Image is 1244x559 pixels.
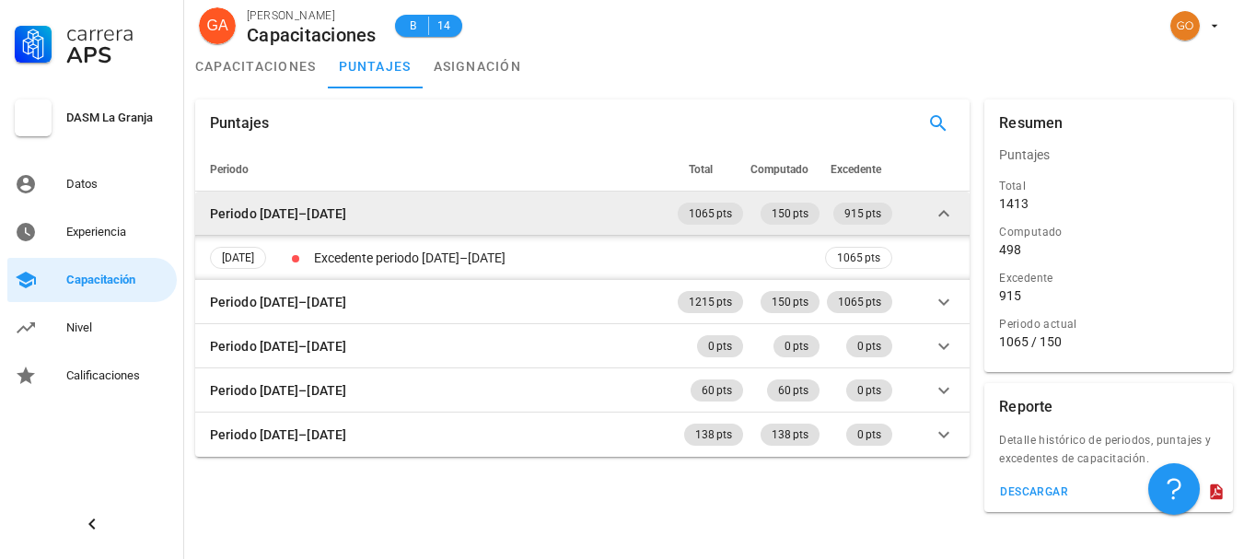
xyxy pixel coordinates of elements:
span: Computado [750,163,808,176]
span: 1065 pts [689,203,732,225]
span: Excedente [831,163,881,176]
span: Periodo [210,163,249,176]
span: 0 pts [857,335,881,357]
a: capacitaciones [184,44,328,88]
span: 138 pts [772,424,808,446]
span: 150 pts [772,203,808,225]
span: 0 pts [785,335,808,357]
th: Total [674,147,747,192]
div: descargar [999,485,1068,498]
span: 0 pts [857,379,881,402]
div: Reporte [999,383,1052,431]
span: 0 pts [708,335,732,357]
div: Capacitaciones [247,25,377,45]
span: 14 [436,17,451,35]
th: Periodo [195,147,674,192]
span: B [406,17,421,35]
a: puntajes [328,44,423,88]
div: Periodo actual [999,315,1218,333]
div: 498 [999,241,1021,258]
div: Experiencia [66,225,169,239]
div: 915 [999,287,1021,304]
div: Periodo [DATE]–[DATE] [210,380,346,401]
div: Periodo [DATE]–[DATE] [210,292,346,312]
span: 915 pts [844,203,881,225]
div: DASM La Granja [66,111,169,125]
span: 60 pts [702,379,732,402]
a: Experiencia [7,210,177,254]
span: GA [206,7,227,44]
div: Nivel [66,320,169,335]
div: Computado [999,223,1218,241]
span: 0 pts [857,424,881,446]
div: Datos [66,177,169,192]
span: 1215 pts [689,291,732,313]
div: Calificaciones [66,368,169,383]
div: Total [999,177,1218,195]
div: 1065 / 150 [999,333,1218,350]
div: Puntajes [984,133,1233,177]
span: 1065 pts [838,291,881,313]
span: Total [689,163,713,176]
div: Periodo [DATE]–[DATE] [210,336,346,356]
div: avatar [199,7,236,44]
a: Capacitación [7,258,177,302]
a: Nivel [7,306,177,350]
a: asignación [423,44,533,88]
div: 1413 [999,195,1029,212]
button: descargar [992,479,1075,505]
th: Computado [747,147,823,192]
a: Calificaciones [7,354,177,398]
div: Periodo [DATE]–[DATE] [210,204,346,224]
th: Excedente [823,147,896,192]
div: Carrera [66,22,169,44]
div: Capacitación [66,273,169,287]
span: 150 pts [772,291,808,313]
span: 1065 pts [837,248,880,268]
td: Excedente periodo [DATE]–[DATE] [310,236,821,280]
div: avatar [1170,11,1200,41]
span: 60 pts [778,379,808,402]
div: [PERSON_NAME] [247,6,377,25]
span: 138 pts [695,424,732,446]
span: [DATE] [222,248,254,268]
div: Puntajes [210,99,269,147]
div: APS [66,44,169,66]
div: Detalle histórico de periodos, puntajes y excedentes de capacitación. [984,431,1233,479]
div: Resumen [999,99,1063,147]
div: Periodo [DATE]–[DATE] [210,425,346,445]
a: Datos [7,162,177,206]
div: Excedente [999,269,1218,287]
